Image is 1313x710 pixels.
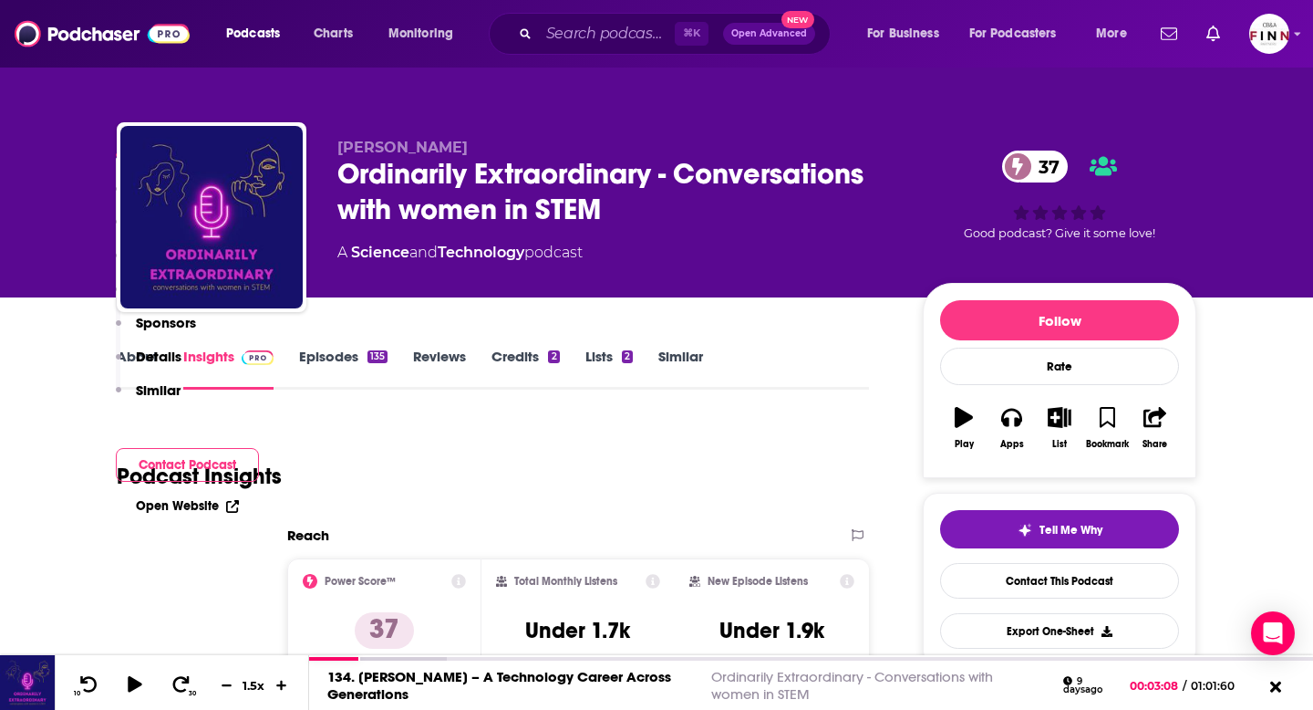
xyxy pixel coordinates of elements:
span: 00:03:08 [1130,679,1183,693]
div: Rate [940,348,1179,385]
button: open menu [854,19,962,48]
span: More [1096,21,1127,47]
a: Reviews [413,348,466,390]
span: and [409,244,438,261]
a: Show notifications dropdown [1153,18,1184,49]
div: Search podcasts, credits, & more... [506,13,848,55]
button: Play [940,395,987,461]
span: Open Advanced [731,29,807,38]
div: 9 days ago [1063,676,1116,695]
button: Details [116,348,181,381]
h3: Under 1.7k [525,617,630,644]
span: Logged in as FINNMadison [1249,14,1289,54]
a: Credits2 [491,348,559,390]
button: 30 [165,674,200,697]
button: Bookmark [1083,395,1131,461]
button: tell me why sparkleTell Me Why [940,510,1179,548]
button: open menu [213,19,304,48]
span: Tell Me Why [1039,523,1102,538]
h2: Power Score™ [325,575,396,588]
h2: New Episode Listens [708,575,808,588]
button: Show profile menu [1249,14,1289,54]
button: 10 [70,674,105,697]
span: 01:01:60 [1186,679,1253,693]
button: open menu [957,19,1083,48]
a: Science [351,244,409,261]
div: A podcast [337,242,583,264]
img: User Profile [1249,14,1289,54]
a: Charts [302,19,364,48]
p: 37 [355,612,414,649]
span: For Podcasters [969,21,1057,47]
span: ⌘ K [675,22,708,46]
button: Open AdvancedNew [723,23,815,45]
span: [PERSON_NAME] [337,139,468,156]
h2: Reach [287,527,329,544]
button: Share [1132,395,1179,461]
span: Podcasts [226,21,280,47]
div: Bookmark [1086,439,1129,450]
img: Podchaser - Follow, Share and Rate Podcasts [15,16,190,51]
span: Charts [314,21,353,47]
img: tell me why sparkle [1018,523,1032,538]
button: Export One-Sheet [940,613,1179,649]
span: For Business [867,21,939,47]
button: Apps [987,395,1035,461]
button: Contact Podcast [116,448,259,482]
div: Share [1142,439,1167,450]
div: 2 [622,350,633,363]
a: Similar [658,348,703,390]
span: New [781,11,814,28]
span: Good podcast? Give it some love! [964,226,1155,240]
p: Details [136,348,181,365]
div: 37Good podcast? Give it some love! [923,139,1196,252]
span: Monitoring [388,21,453,47]
button: open menu [376,19,477,48]
button: open menu [1083,19,1150,48]
div: Play [955,439,974,450]
img: Ordinarily Extraordinary - Conversations with women in STEM [120,126,303,308]
a: Ordinarily Extraordinary - Conversations with women in STEM [711,668,993,703]
a: Show notifications dropdown [1199,18,1227,49]
button: List [1036,395,1083,461]
a: 37 [1002,151,1069,183]
button: Follow [940,300,1179,340]
a: Contact This Podcast [940,563,1179,599]
p: Similar [136,381,181,399]
button: Similar [116,381,181,415]
span: / [1183,679,1186,693]
span: 37 [1020,151,1069,183]
a: 134. [PERSON_NAME] – A Technology Career Across Generations [327,668,671,703]
a: Lists2 [585,348,633,390]
a: Open Website [136,498,239,514]
input: Search podcasts, credits, & more... [539,19,675,48]
span: 10 [74,690,80,697]
span: 30 [189,690,196,697]
h3: Under 1.9k [719,617,824,644]
a: Episodes135 [299,348,388,390]
div: 2 [548,350,559,363]
div: Apps [1000,439,1024,450]
div: 1.5 x [239,678,270,693]
div: 135 [367,350,388,363]
h2: Total Monthly Listens [514,575,617,588]
a: Technology [438,244,524,261]
div: Open Intercom Messenger [1251,611,1295,655]
div: List [1052,439,1067,450]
